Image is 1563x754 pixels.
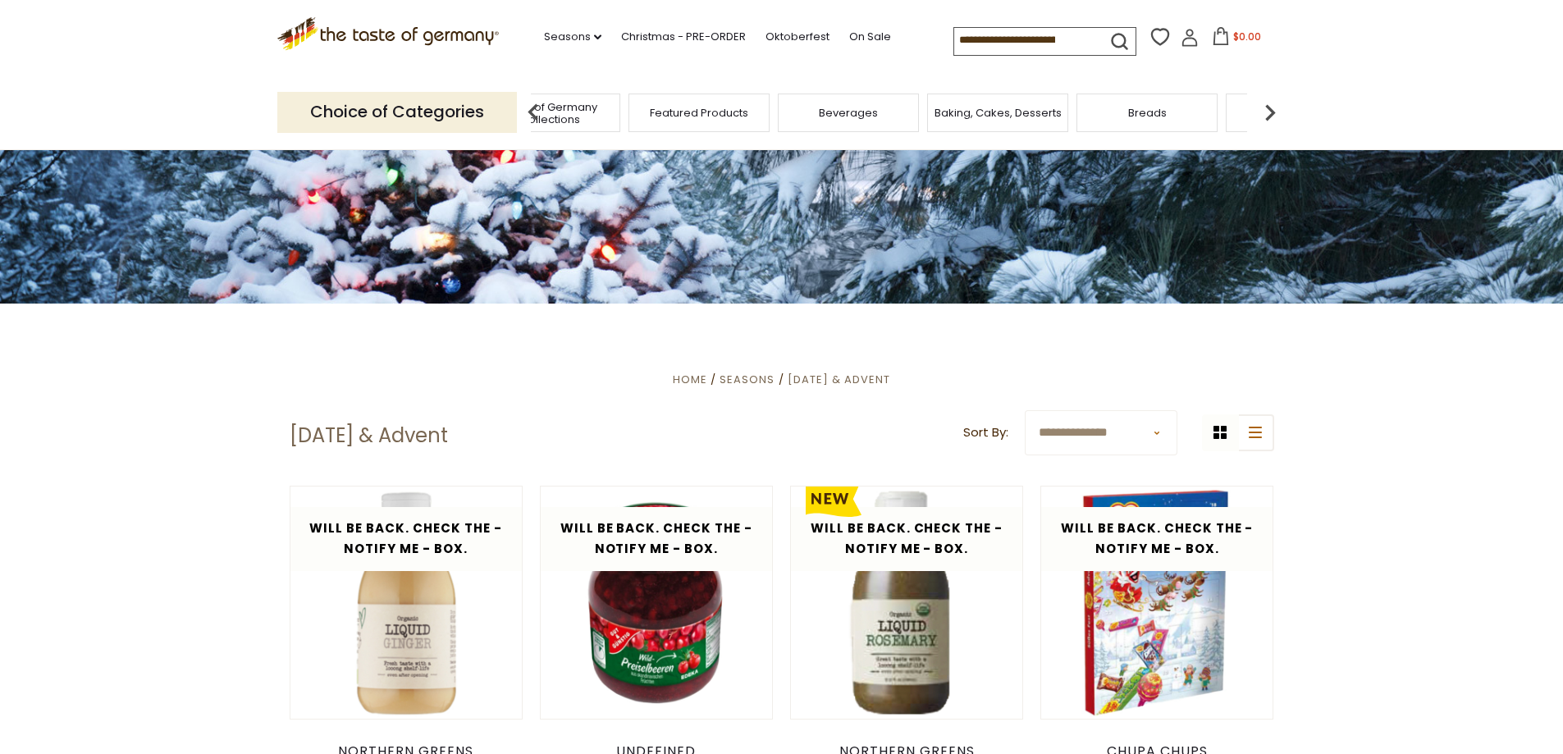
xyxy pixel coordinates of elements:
[517,96,550,129] img: previous arrow
[720,372,775,387] a: Seasons
[277,92,517,132] p: Choice of Categories
[621,28,746,46] a: Christmas - PRE-ORDER
[935,107,1062,119] a: Baking, Cakes, Desserts
[544,28,601,46] a: Seasons
[1233,30,1261,43] span: $0.00
[1128,107,1167,119] a: Breads
[1041,487,1273,719] img: Chupa Chups Advent Calender, 24 pc.
[650,107,748,119] a: Featured Products
[849,28,891,46] a: On Sale
[1254,96,1287,129] img: next arrow
[673,372,707,387] a: Home
[541,487,773,719] img: Gut & Günstig Wild Lingonberry Fruit Spread 390g
[766,28,829,46] a: Oktoberfest
[290,487,523,719] img: Northern Greens Organic Liquid Ginger, 8.1 oz.(240ml)
[963,423,1008,443] label: Sort By:
[1202,27,1272,52] button: $0.00
[484,101,615,126] a: Taste of Germany Collections
[788,372,890,387] a: [DATE] & Advent
[819,107,878,119] a: Beverages
[791,487,1023,719] img: Northern Greens Organic Liquid Rosemary, 8.1 oz.(240ml)
[290,423,448,448] h1: [DATE] & Advent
